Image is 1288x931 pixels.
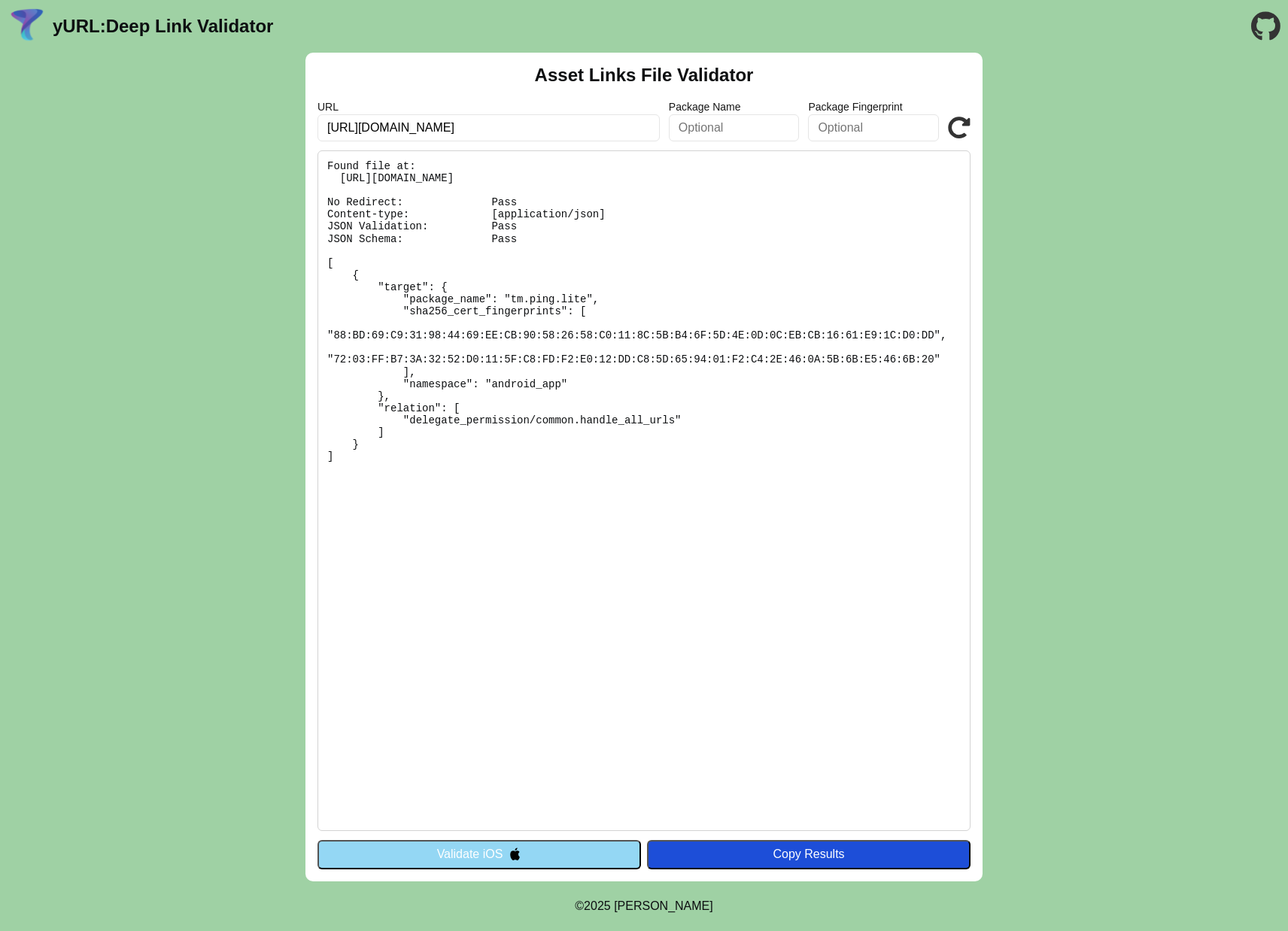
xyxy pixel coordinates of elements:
div: Copy Results [655,848,963,861]
a: Michael Ibragimchayev's Personal Site [614,899,713,912]
button: Validate iOS [317,840,641,869]
label: Package Name [669,101,800,113]
pre: Found file at: [URL][DOMAIN_NAME] No Redirect: Pass Content-type: [application/json] JSON Validat... [317,150,971,831]
button: Copy Results [647,840,971,869]
img: yURL Logo [8,7,47,46]
footer: © [575,881,712,931]
label: Package Fingerprint [808,101,939,113]
label: URL [317,101,660,113]
a: yURL:Deep Link Validator [53,16,273,37]
input: Optional [669,114,800,141]
h2: Asset Links File Validator [535,65,754,86]
span: 2025 [584,899,611,912]
img: appleIcon.svg [509,848,521,860]
input: Optional [808,114,939,141]
input: Required [317,114,660,141]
